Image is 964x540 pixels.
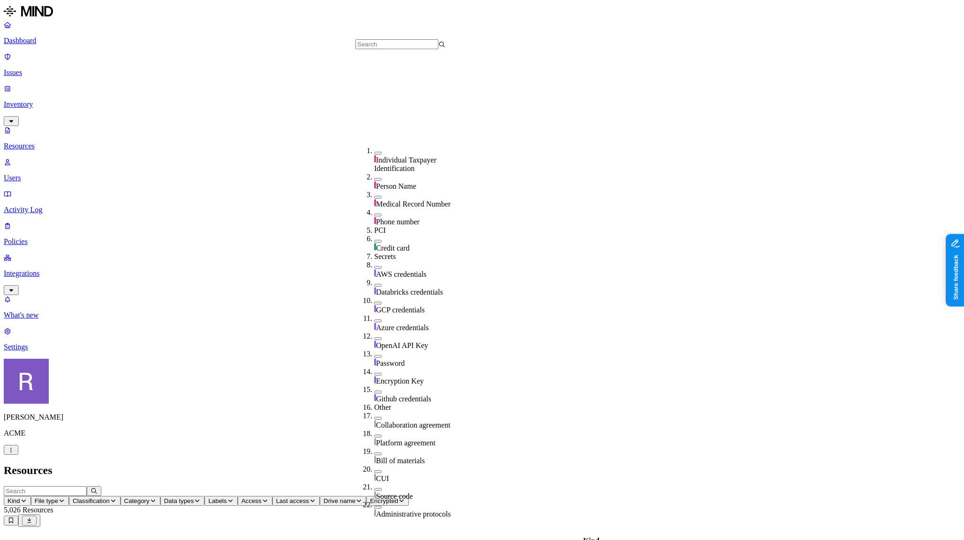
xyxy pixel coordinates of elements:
[324,497,355,504] span: Drive name
[376,288,443,296] span: Databricks credentials
[374,181,376,189] img: pii-line.svg
[374,473,376,481] img: other-line.svg
[376,359,405,367] span: Password
[374,217,376,224] img: pii-line.svg
[241,497,262,504] span: Access
[374,376,376,384] img: secret-line.svg
[374,509,376,517] img: other-line.svg
[376,306,425,314] span: GCP credentials
[374,287,376,295] img: secret-line.svg
[376,200,451,208] span: Medical Record Number
[4,158,960,182] a: Users
[4,190,960,214] a: Activity Log
[376,457,425,465] span: Bill of materials
[376,492,413,500] span: Source code
[4,295,960,319] a: What's new
[376,244,410,252] span: Credit card
[376,474,389,482] span: CUI
[4,311,960,319] p: What's new
[4,4,53,19] img: MIND
[276,497,309,504] span: Last access
[374,340,376,348] img: secret-line.svg
[376,510,451,518] span: Administrative protocols
[35,497,58,504] span: File type
[73,497,110,504] span: Classification
[4,359,49,404] img: Rich Thompson
[374,438,376,445] img: other-line.svg
[4,174,960,182] p: Users
[4,68,960,77] p: Issues
[4,222,960,246] a: Policies
[376,218,420,226] span: Phone number
[376,270,427,278] span: AWS credentials
[374,456,376,463] img: other-line.svg
[4,84,960,125] a: Inventory
[4,464,960,477] h2: Resources
[4,429,960,437] p: ACME
[374,199,376,207] img: pii-line.svg
[4,269,960,278] p: Integrations
[374,491,376,499] img: other-line.svg
[124,497,150,504] span: Category
[374,252,464,261] div: Secrets
[4,37,960,45] p: Dashboard
[4,253,960,294] a: Integrations
[376,377,424,385] span: Encryption Key
[374,226,464,235] div: PCI
[374,155,376,163] img: pii-line.svg
[4,100,960,109] p: Inventory
[374,403,464,412] div: Other
[376,439,436,447] span: Platform agreement
[8,497,20,504] span: Kind
[4,343,960,351] p: Settings
[374,420,376,428] img: other-line.svg
[374,305,376,312] img: secret-line.svg
[4,21,960,45] a: Dashboard
[4,142,960,150] p: Resources
[376,182,416,190] span: Person Name
[4,206,960,214] p: Activity Log
[376,421,451,429] span: Collaboration agreement
[374,394,376,401] img: secret-line.svg
[4,237,960,246] p: Policies
[208,497,226,504] span: Labels
[4,52,960,77] a: Issues
[374,269,376,277] img: secret-line.svg
[374,323,376,330] img: secret-line.svg
[4,486,87,496] input: Search
[376,341,428,349] span: OpenAI API Key
[4,4,960,21] a: MIND
[355,39,438,49] input: Search
[164,497,194,504] span: Data types
[376,395,431,403] span: Github credentials
[376,324,429,332] span: Azure credentials
[374,358,376,366] img: secret-line.svg
[4,506,53,514] span: 5,026 Resources
[4,126,960,150] a: Resources
[374,243,376,251] img: pci-line.svg
[374,156,437,172] span: Individual Taxpayer Identification
[4,327,960,351] a: Settings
